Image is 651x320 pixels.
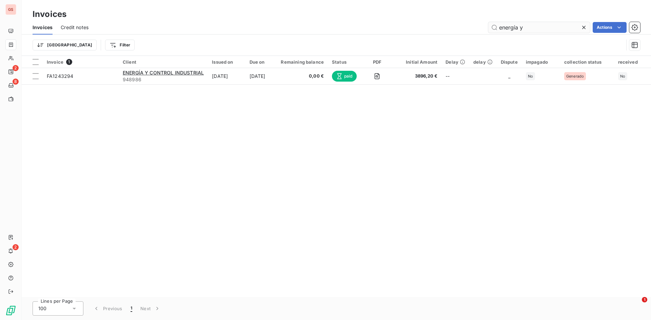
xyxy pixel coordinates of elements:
td: [DATE] [245,68,277,84]
span: 2 [13,244,19,250]
h3: Invoices [33,8,66,20]
button: Previous [89,301,126,316]
div: Initial Amount [398,59,437,65]
span: FA1243294 [47,73,73,79]
td: -- [441,68,469,84]
div: Status [332,59,357,65]
span: 3896,20 € [398,73,437,80]
div: PDF [365,59,390,65]
span: 1 [642,297,647,302]
span: 1 [131,305,132,312]
div: Delay [446,59,465,65]
span: Invoice [47,59,63,65]
div: Due on [250,59,273,65]
div: Issued on [212,59,241,65]
div: impagado [526,59,556,65]
span: No [620,74,625,78]
button: Actions [593,22,627,33]
span: 100 [38,305,46,312]
div: collection status [564,59,610,65]
div: GS [5,4,16,15]
div: Dispute [501,59,518,65]
span: No [528,74,533,78]
div: Client [123,59,204,65]
button: [GEOGRAPHIC_DATA] [33,40,97,50]
div: received [618,59,646,65]
td: [DATE] [208,68,245,84]
button: Next [136,301,165,316]
input: Search [488,22,590,33]
span: ENERGÍA Y CONTROL INDUSTRIAL [123,70,204,76]
button: Filter [105,40,135,50]
div: delay [473,59,493,65]
iframe: Intercom live chat [628,297,644,313]
span: 948986 [123,76,204,83]
span: Invoices [33,24,53,31]
span: _ [508,73,510,79]
span: Credit notes [61,24,88,31]
span: Generado [566,74,584,78]
div: Remaining balance [281,59,324,65]
span: 2 [13,65,19,71]
span: 1 [66,59,72,65]
span: 0,00 € [281,73,324,80]
span: 8 [13,79,19,85]
img: Logo LeanPay [5,305,16,316]
button: 1 [126,301,136,316]
span: paid [332,71,357,82]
